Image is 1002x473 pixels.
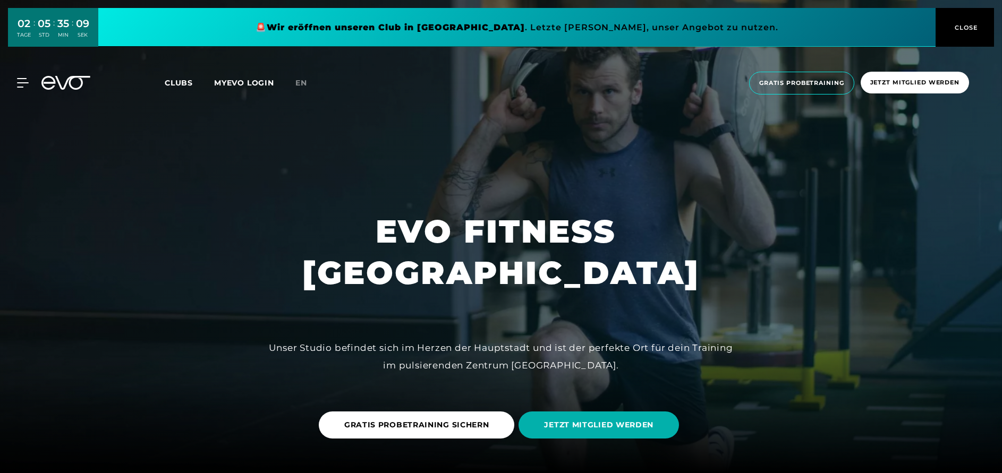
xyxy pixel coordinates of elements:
[33,17,35,45] div: :
[857,72,972,94] a: Jetzt Mitglied werden
[165,78,214,88] a: Clubs
[295,78,307,88] span: en
[38,31,50,39] div: STD
[936,8,994,47] button: CLOSE
[319,403,519,446] a: GRATIS PROBETRAINING SICHERN
[53,17,55,45] div: :
[262,339,740,374] div: Unser Studio befindet sich im Herzen der Hauptstadt und ist der perfekte Ort für dein Training im...
[214,78,274,88] a: MYEVO LOGIN
[544,419,653,431] span: JETZT MITGLIED WERDEN
[76,31,89,39] div: SEK
[302,211,700,294] h1: EVO FITNESS [GEOGRAPHIC_DATA]
[17,31,31,39] div: TAGE
[952,23,978,32] span: CLOSE
[746,72,857,94] a: Gratis Probetraining
[57,31,69,39] div: MIN
[344,419,489,431] span: GRATIS PROBETRAINING SICHERN
[76,16,89,31] div: 09
[519,403,683,446] a: JETZT MITGLIED WERDEN
[165,78,193,88] span: Clubs
[17,16,31,31] div: 02
[57,16,69,31] div: 35
[870,78,959,87] span: Jetzt Mitglied werden
[295,77,320,89] a: en
[759,79,844,88] span: Gratis Probetraining
[38,16,50,31] div: 05
[72,17,73,45] div: :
